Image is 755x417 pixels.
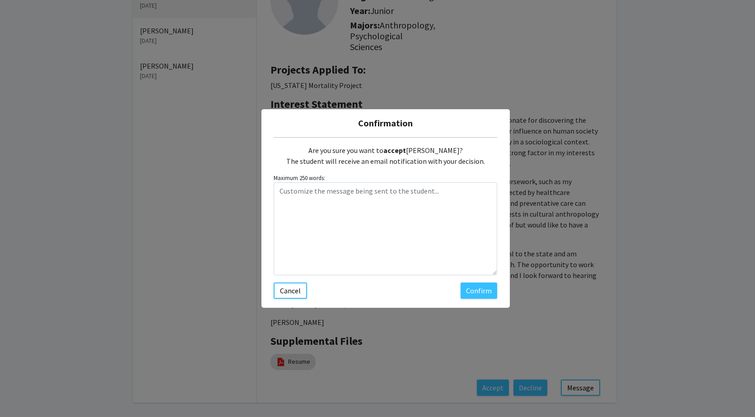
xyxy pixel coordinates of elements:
[274,138,497,174] div: Are you sure you want to [PERSON_NAME]? The student will receive an email notification with your ...
[274,283,307,299] button: Cancel
[461,283,497,299] button: Confirm
[7,376,38,410] iframe: Chat
[383,146,406,155] b: accept
[274,182,497,275] textarea: Customize the message being sent to the student...
[274,174,497,182] small: Maximum 250 words:
[269,116,503,130] h5: Confirmation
